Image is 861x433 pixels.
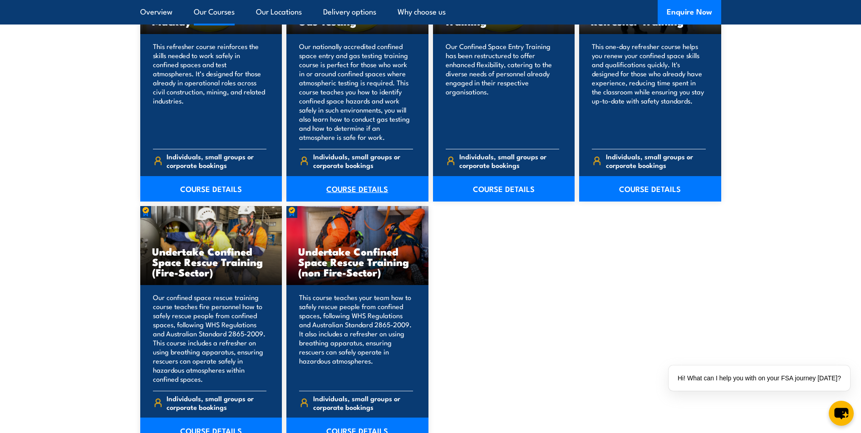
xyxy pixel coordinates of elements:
[153,293,267,384] p: Our confined space rescue training course teaches fire personnel how to safely rescue people from...
[459,152,559,169] span: Individuals, small groups or corporate bookings
[313,394,413,411] span: Individuals, small groups or corporate bookings
[140,176,282,202] a: COURSE DETAILS
[299,42,413,142] p: Our nationally accredited confined space entry and gas testing training course is perfect for tho...
[606,152,706,169] span: Individuals, small groups or corporate bookings
[167,394,266,411] span: Individuals, small groups or corporate bookings
[152,246,271,277] h3: Undertake Confined Space Rescue Training (Fire-Sector)
[286,176,428,202] a: COURSE DETAILS
[669,365,850,391] div: Hi! What can I help you with on your FSA journey [DATE]?
[579,176,721,202] a: COURSE DETAILS
[153,42,267,142] p: This refresher course reinforces the skills needed to work safely in confined spaces and test atm...
[446,42,560,142] p: Our Confined Space Entry Training has been restructured to offer enhanced flexibility, catering t...
[167,152,266,169] span: Individuals, small groups or corporate bookings
[299,293,413,384] p: This course teaches your team how to safely rescue people from confined spaces, following WHS Reg...
[298,5,417,26] h3: Confined Space with Gas Testing
[592,42,706,142] p: This one-day refresher course helps you renew your confined space skills and qualifications quick...
[829,401,854,426] button: chat-button
[298,246,417,277] h3: Undertake Confined Space Rescue Training (non Fire-Sector)
[433,176,575,202] a: COURSE DETAILS
[313,152,413,169] span: Individuals, small groups or corporate bookings
[591,5,709,26] h3: Confined Space Entry Refresher Training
